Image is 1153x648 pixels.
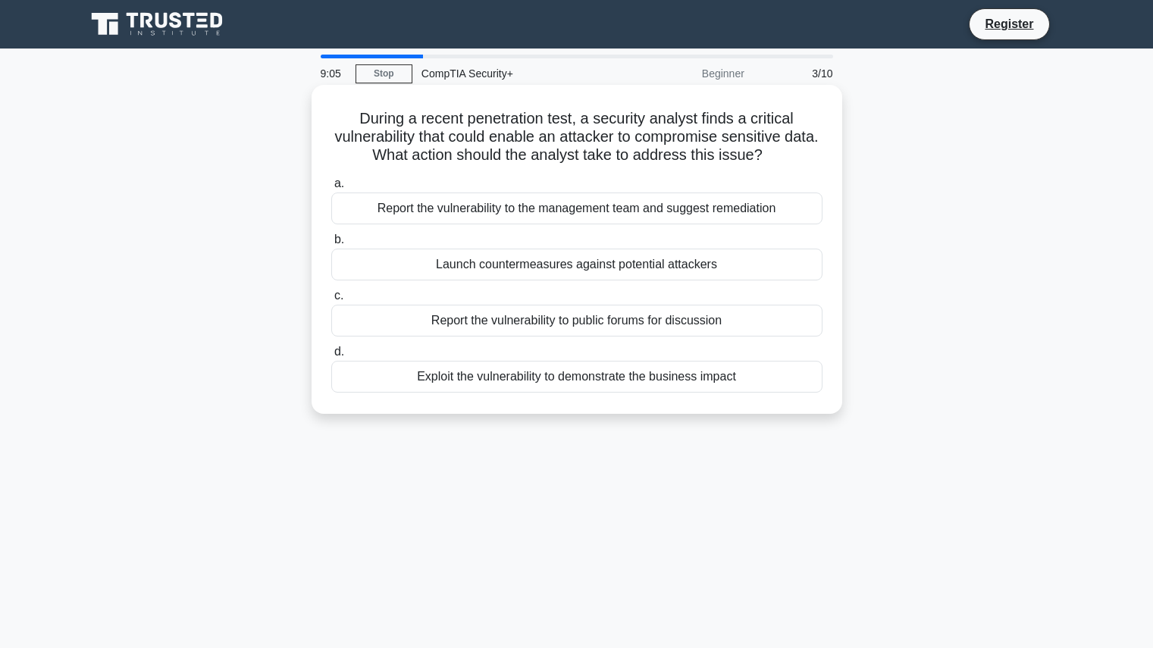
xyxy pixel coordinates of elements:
[334,233,344,246] span: b.
[412,58,621,89] div: CompTIA Security+
[312,58,356,89] div: 9:05
[330,109,824,165] h5: During a recent penetration test, a security analyst finds a critical vulnerability that could en...
[754,58,842,89] div: 3/10
[334,345,344,358] span: d.
[331,249,822,280] div: Launch countermeasures against potential attackers
[331,193,822,224] div: Report the vulnerability to the management team and suggest remediation
[976,14,1042,33] a: Register
[334,177,344,189] span: a.
[356,64,412,83] a: Stop
[331,305,822,337] div: Report the vulnerability to public forums for discussion
[334,289,343,302] span: c.
[621,58,754,89] div: Beginner
[331,361,822,393] div: Exploit the vulnerability to demonstrate the business impact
